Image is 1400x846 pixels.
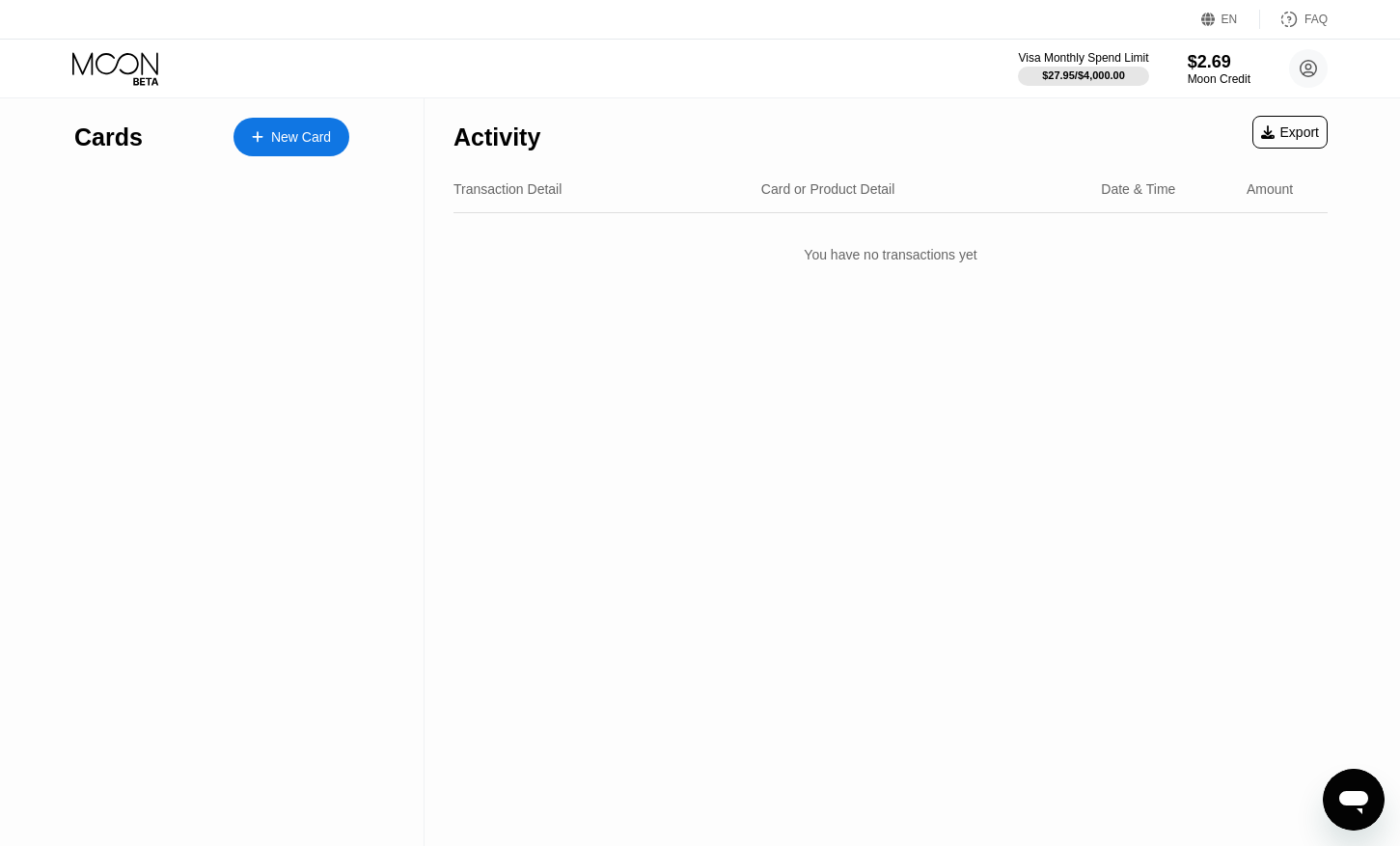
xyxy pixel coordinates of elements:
[1018,51,1148,65] div: Visa Monthly Spend Limit
[1018,51,1148,86] div: Visa Monthly Spend Limit$27.95/$4,000.00
[1101,181,1175,197] div: Date & Time
[1304,13,1328,26] div: FAQ
[1188,72,1250,86] div: Moon Credit
[1323,769,1385,831] iframe: Button to launch messaging window
[1188,52,1250,72] div: $2.69
[453,228,1328,282] div: You have no transactions yet
[1188,52,1250,86] div: $2.69Moon Credit
[1261,124,1319,140] div: Export
[1247,181,1293,197] div: Amount
[1252,116,1328,149] div: Export
[453,181,562,197] div: Transaction Detail
[74,123,143,151] div: Cards
[453,123,540,151] div: Activity
[233,118,349,156] div: New Card
[1260,10,1328,29] div: FAQ
[1201,10,1260,29] div: EN
[761,181,895,197] div: Card or Product Detail
[271,129,331,146] div: New Card
[1042,69,1125,81] div: $27.95 / $4,000.00
[1222,13,1238,26] div: EN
